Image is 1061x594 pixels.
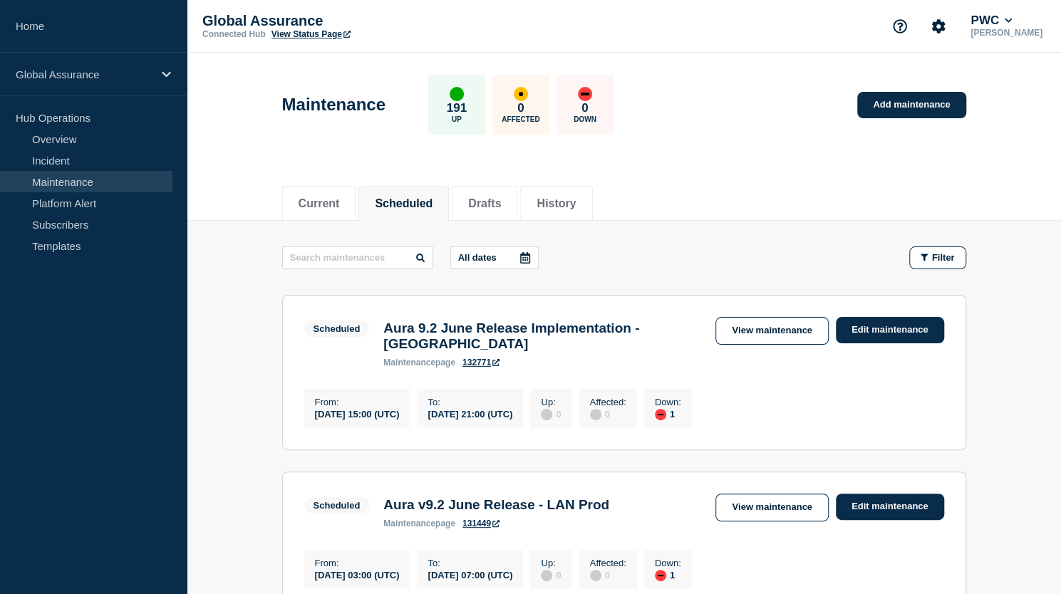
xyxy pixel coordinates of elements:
[462,358,500,368] a: 132771
[16,68,152,80] p: Global Assurance
[541,409,552,420] div: disabled
[383,497,609,513] h3: Aura v9.2 June Release - LAN Prod
[655,409,666,420] div: down
[655,568,681,581] div: 1
[857,92,966,118] a: Add maintenance
[514,87,528,101] div: affected
[383,519,455,528] p: page
[578,87,592,101] div: down
[282,246,433,269] input: Search maintenances
[314,323,361,334] div: Scheduled
[715,494,828,521] a: View maintenance
[537,197,576,210] button: History
[655,397,681,407] p: Down :
[923,11,953,41] button: Account settings
[541,397,561,407] p: Up :
[383,519,435,528] span: maintenance
[202,29,266,39] p: Connected Hub
[590,407,626,420] div: 0
[462,519,500,528] a: 131449
[590,570,601,581] div: disabled
[581,101,588,115] p: 0
[715,317,828,345] a: View maintenance
[502,115,539,123] p: Affected
[885,11,915,41] button: Support
[428,397,512,407] p: To :
[541,407,561,420] div: 0
[314,500,361,511] div: Scheduled
[315,568,400,580] div: [DATE] 03:00 (UTC)
[968,28,1045,38] p: [PERSON_NAME]
[447,101,467,115] p: 191
[655,570,666,581] div: down
[383,358,435,368] span: maintenance
[202,13,487,29] p: Global Assurance
[655,407,681,420] div: 1
[452,115,462,123] p: Up
[299,197,340,210] button: Current
[428,558,512,568] p: To :
[517,101,524,115] p: 0
[541,568,561,581] div: 0
[655,558,681,568] p: Down :
[450,87,464,101] div: up
[315,397,400,407] p: From :
[968,14,1015,28] button: PWC
[932,252,955,263] span: Filter
[383,321,701,352] h3: Aura 9.2 June Release Implementation - [GEOGRAPHIC_DATA]
[541,558,561,568] p: Up :
[590,409,601,420] div: disabled
[468,197,501,210] button: Drafts
[590,568,626,581] div: 0
[428,407,512,420] div: [DATE] 21:00 (UTC)
[836,317,944,343] a: Edit maintenance
[836,494,944,520] a: Edit maintenance
[271,29,351,39] a: View Status Page
[428,568,512,580] div: [DATE] 07:00 (UTC)
[315,558,400,568] p: From :
[590,397,626,407] p: Affected :
[458,252,497,263] p: All dates
[574,115,596,123] p: Down
[450,246,539,269] button: All dates
[375,197,433,210] button: Scheduled
[590,558,626,568] p: Affected :
[383,358,455,368] p: page
[541,570,552,581] div: disabled
[315,407,400,420] div: [DATE] 15:00 (UTC)
[282,95,385,115] h1: Maintenance
[909,246,966,269] button: Filter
